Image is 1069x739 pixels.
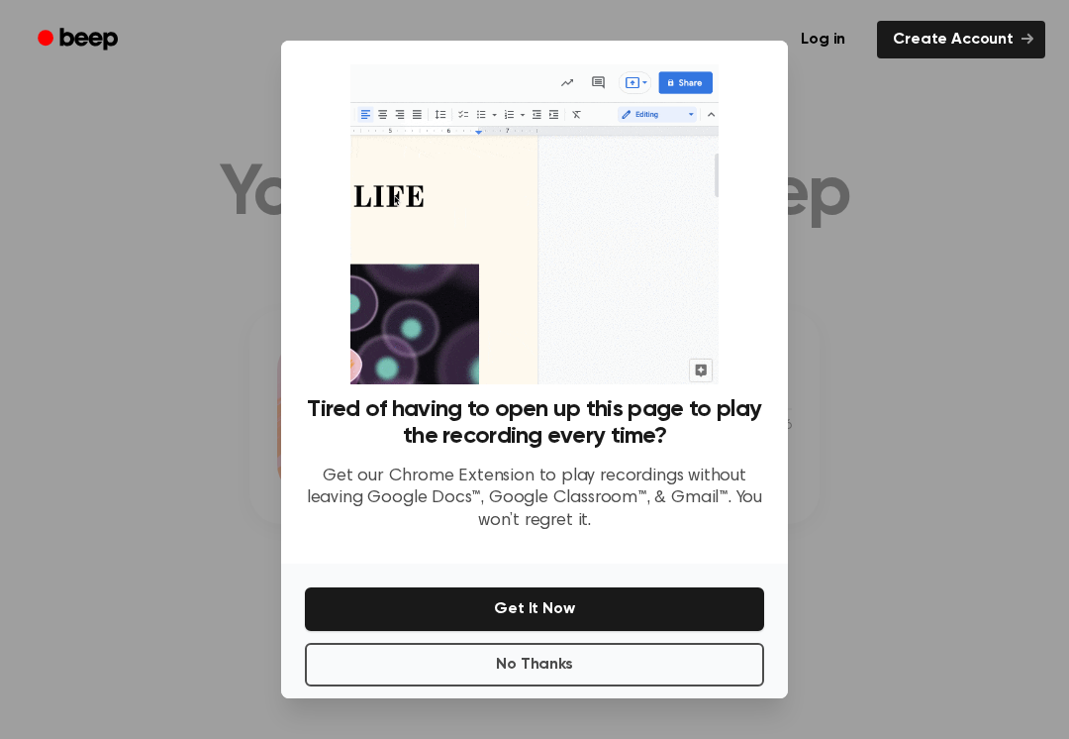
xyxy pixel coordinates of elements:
[305,643,764,686] button: No Thanks
[350,64,718,384] img: Beep extension in action
[24,21,136,59] a: Beep
[305,587,764,631] button: Get It Now
[877,21,1045,58] a: Create Account
[781,17,865,62] a: Log in
[305,466,764,533] p: Get our Chrome Extension to play recordings without leaving Google Docs™, Google Classroom™, & Gm...
[305,396,764,450] h3: Tired of having to open up this page to play the recording every time?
